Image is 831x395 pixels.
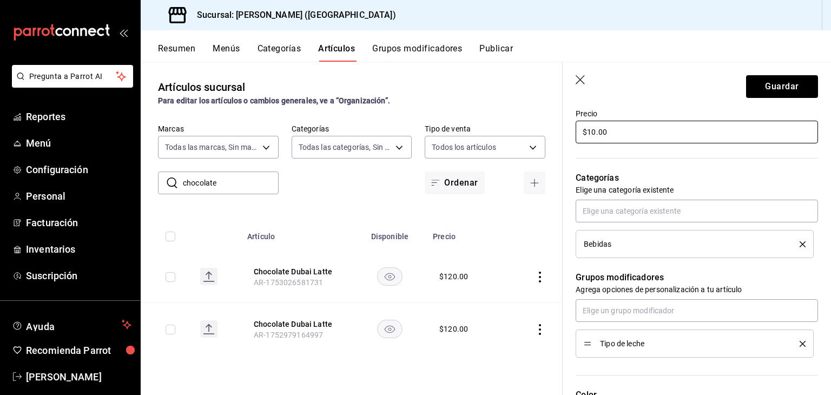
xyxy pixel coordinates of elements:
button: Pregunta a Parrot AI [12,65,133,88]
span: Bebidas [584,240,611,248]
button: Guardar [746,75,818,98]
button: actions [535,324,545,335]
p: Elige una categoría existente [576,185,818,195]
button: delete [792,341,806,347]
button: actions [535,272,545,282]
th: Artículo [241,216,353,251]
p: Categorías [576,172,818,185]
span: Reportes [26,109,131,124]
button: edit-product-location [254,266,340,277]
span: Todas las categorías, Sin categoría [299,142,392,153]
span: Todos los artículos [432,142,496,153]
label: Tipo de venta [425,125,545,133]
span: Personal [26,189,131,203]
span: Facturación [26,215,131,230]
h3: Sucursal: [PERSON_NAME] ([GEOGRAPHIC_DATA]) [188,9,396,22]
div: navigation tabs [158,43,831,62]
span: AR-1752979164997 [254,331,323,339]
div: $ 120.00 [439,271,468,282]
button: delete [792,241,806,247]
input: $0.00 [576,121,818,143]
button: availability-product [377,267,403,286]
p: Agrega opciones de personalización a tu artículo [576,284,818,295]
button: Resumen [158,43,195,62]
th: Precio [426,216,504,251]
input: Elige un grupo modificador [576,299,818,322]
span: Menú [26,136,131,150]
button: edit-product-location [254,319,340,330]
label: Categorías [292,125,412,133]
span: Inventarios [26,242,131,256]
span: Recomienda Parrot [26,343,131,358]
button: open_drawer_menu [119,28,128,37]
span: AR-1753026581731 [254,278,323,287]
label: Marcas [158,125,279,133]
span: Ayuda [26,318,117,331]
strong: Para editar los artículos o cambios generales, ve a “Organización”. [158,96,390,105]
p: Grupos modificadores [576,271,818,284]
span: Configuración [26,162,131,177]
div: Artículos sucursal [158,79,245,95]
button: Menús [213,43,240,62]
span: Tipo de leche [600,340,783,347]
button: Artículos [318,43,355,62]
input: Elige una categoría existente [576,200,818,222]
span: [PERSON_NAME] [26,370,131,384]
button: Grupos modificadores [372,43,462,62]
button: availability-product [377,320,403,338]
span: Suscripción [26,268,131,283]
label: Precio [576,110,818,117]
span: Pregunta a Parrot AI [29,71,116,82]
div: $ 120.00 [439,324,468,334]
a: Pregunta a Parrot AI [8,78,133,90]
input: Buscar artículo [183,172,279,194]
span: Todas las marcas, Sin marca [165,142,259,153]
th: Disponible [353,216,426,251]
button: Ordenar [425,172,484,194]
button: Publicar [479,43,513,62]
button: Categorías [258,43,301,62]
